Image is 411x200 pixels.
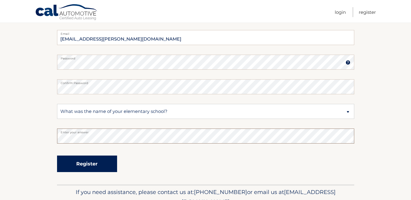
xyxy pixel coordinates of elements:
[346,60,350,65] img: tooltip.svg
[194,189,247,195] span: [PHONE_NUMBER]
[57,129,354,133] label: Enter your answer
[359,7,376,17] a: Register
[335,7,346,17] a: Login
[57,55,354,59] label: Password
[57,30,354,35] label: Email
[57,156,117,172] button: Register
[57,30,354,45] input: Email
[35,4,98,21] a: Cal Automotive
[57,79,354,84] label: Confirm Password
